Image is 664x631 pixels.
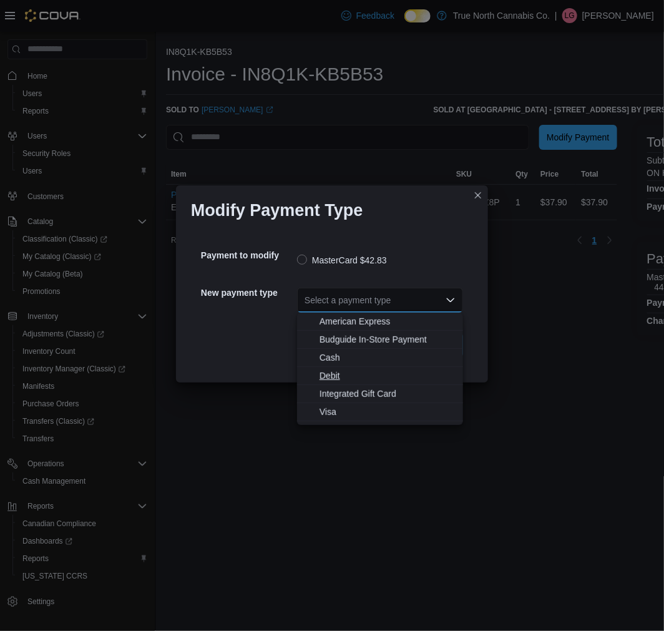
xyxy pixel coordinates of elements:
[297,367,463,385] button: Debit
[320,333,456,346] span: Budguide In-Store Payment
[297,385,463,403] button: Integrated Gift Card
[297,349,463,367] button: Cash
[297,313,463,421] div: Choose from the following options
[320,351,456,364] span: Cash
[297,253,387,268] label: MasterCard $42.83
[446,295,456,305] button: Close list of options
[320,388,456,400] span: Integrated Gift Card
[320,406,456,418] span: Visa
[201,243,295,268] h5: Payment to modify
[201,280,295,305] h5: New payment type
[191,200,363,220] h1: Modify Payment Type
[305,293,306,308] input: Accessible screen reader label
[320,369,456,382] span: Debit
[297,403,463,421] button: Visa
[471,188,486,203] button: Closes this modal window
[320,315,456,328] span: American Express
[297,313,463,331] button: American Express
[297,331,463,349] button: Budguide In-Store Payment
